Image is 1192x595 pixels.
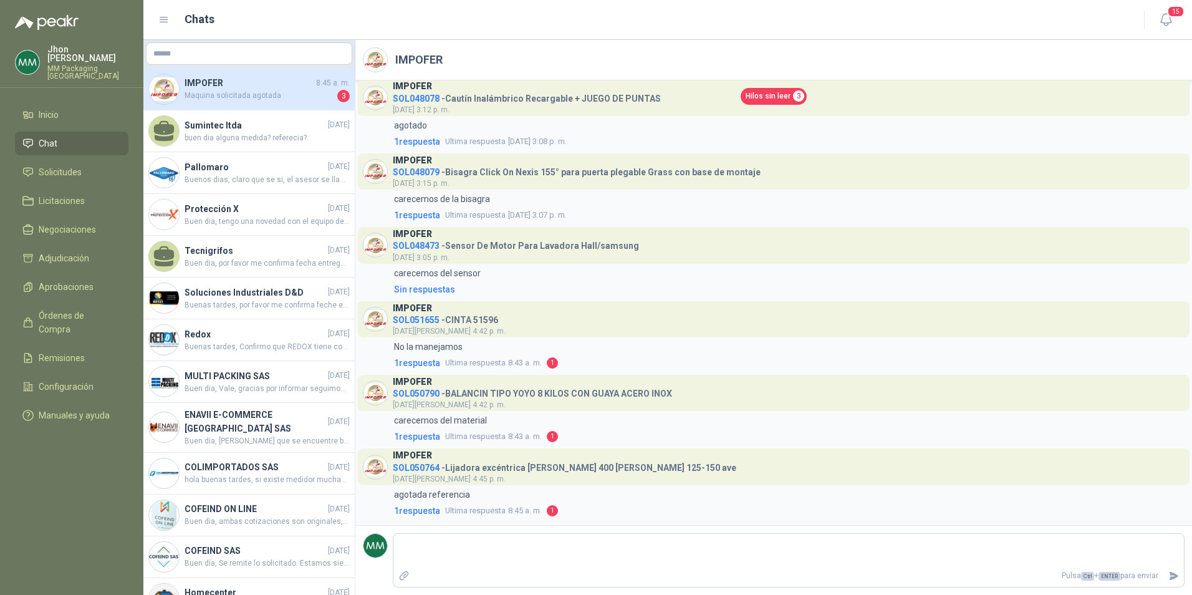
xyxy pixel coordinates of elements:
p: Pulsa + para enviar [415,565,1164,587]
a: Manuales y ayuda [15,404,128,427]
span: Ultima respuesta [445,135,506,148]
span: Buen día, Se remite lo solicitado. Estamos siempre atentos a sus solicitudes. [185,558,350,569]
h4: ENAVII E-COMMERCE [GEOGRAPHIC_DATA] SAS [185,408,325,435]
img: Company Logo [16,51,39,74]
span: 8:45 a. m. [445,505,542,517]
p: carecemos del sensor [394,266,481,280]
span: Buen dia, tengo una novedad con el equipo despachado, no esta realizando la funcion y tomando med... [185,216,350,228]
span: Remisiones [39,351,85,365]
span: 3 [793,90,804,102]
p: No la manejamos [394,340,463,354]
a: Solicitudes [15,160,128,184]
span: [DATE] 3:15 p. m. [393,179,449,188]
span: 1 respuesta [394,430,440,443]
span: 1 [547,357,558,369]
h4: - Bisagra Click On Nexis 155° para puerta plegable Grass con base de montaje [393,164,761,176]
a: Configuración [15,375,128,399]
span: Buenas tardes, Confirmo que REDOX tiene como monto minimo de despacho a partir de $150.000 en ade... [185,341,350,353]
span: SOL051655 [393,315,440,325]
span: [DATE] [328,286,350,298]
span: [DATE] [328,503,350,515]
h4: COLIMPORTADOS SAS [185,460,325,474]
span: Ultima respuesta [445,357,506,369]
h4: - Lijadora excéntrica [PERSON_NAME] 400 [PERSON_NAME] 125-150 ave [393,460,736,472]
button: Enviar [1163,565,1184,587]
span: Órdenes de Compra [39,309,117,336]
div: Sin respuestas [394,283,455,296]
a: Company LogoCOFEIND SAS[DATE]Buen día, Se remite lo solicitado. Estamos siempre atentos a sus sol... [143,536,355,578]
img: Company Logo [363,307,387,331]
span: ENTER [1098,572,1120,581]
span: Aprobaciones [39,280,94,294]
span: Maquina solicitada agotada [185,90,335,102]
span: 1 [547,431,558,442]
span: hola buenas tardes, si existe medidor muchas mas grande en otras marcas pero en la marca solicita... [185,474,350,486]
span: Ctrl [1081,572,1094,581]
a: 1respuestaUltima respuesta8:43 a. m.1 [392,356,1185,370]
span: [DATE] 3:07 p. m. [445,209,567,221]
span: SOL050790 [393,389,440,399]
span: [DATE] [328,370,350,382]
button: 15 [1155,9,1177,31]
span: 15 [1167,6,1185,17]
span: SOL050764 [393,463,440,473]
a: Company LogoENAVII E-COMMERCE [GEOGRAPHIC_DATA] SAS[DATE]Buen dia, [PERSON_NAME] que se encuentre... [143,403,355,453]
span: [DATE] 3:12 p. m. [393,105,449,114]
img: Company Logo [149,367,179,397]
a: Órdenes de Compra [15,304,128,341]
h4: Protección X [185,202,325,216]
a: Company LogoCOFEIND ON LINE[DATE]Buen dia, ambas cotizaciones son originales, esperamos que tome ... [143,495,355,536]
h4: COFEIND ON LINE [185,502,325,516]
span: Buen dia, ambas cotizaciones son originales, esperamos que tome su oferta correspondiente al tipo... [185,516,350,528]
span: Buen dia, Vale, gracias por informar seguimos en pie con la compra del tornillero. gracias. [185,383,350,395]
a: Company LogoIMPOFER8:45 a. m.Maquina solicitada agotada3 [143,69,355,110]
span: SOL048079 [393,167,440,177]
span: Ultima respuesta [445,430,506,443]
img: Company Logo [149,74,179,104]
span: Configuración [39,380,94,394]
span: [DATE] [328,244,350,256]
span: [DATE] 3:08 p. m. [445,135,567,148]
h2: IMPOFER [395,51,443,69]
span: Chat [39,137,57,150]
h3: IMPOFER [393,305,432,312]
h4: IMPOFER [185,76,314,90]
a: 1respuestaUltima respuesta8:43 a. m.1 [392,430,1185,443]
span: 1 [547,505,558,516]
h4: Soluciones Industriales D&D [185,286,325,299]
span: [DATE] [328,545,350,557]
span: Buen dia, [PERSON_NAME] que se encuentre bien. Quería darle seguimiento a la cotización/propuesta... [185,435,350,447]
span: 1 respuesta [394,356,440,370]
a: Company LogoMULTI PACKING SAS[DATE]Buen dia, Vale, gracias por informar seguimos en pie con la co... [143,361,355,403]
a: Inicio [15,103,128,127]
a: Company LogoRedox[DATE]Buenas tardes, Confirmo que REDOX tiene como monto minimo de despacho a pa... [143,319,355,361]
h4: - BALANCIN TIPO YOYO 8 KILOS CON GUAYA ACERO INOX [393,385,672,397]
span: Adjudicación [39,251,89,265]
img: Company Logo [149,412,179,442]
img: Company Logo [363,86,387,110]
span: 8:43 a. m. [445,357,542,369]
span: [DATE] [328,203,350,215]
h3: IMPOFER [393,379,432,385]
a: Sumintec ltda[DATE]buen dia alguna medida? referecia? [143,110,355,152]
span: Solicitudes [39,165,82,179]
img: Company Logo [363,534,387,558]
span: 8:43 a. m. [445,430,542,443]
span: [DATE][PERSON_NAME] 4:45 p. m. [393,475,506,483]
h4: Sumintec ltda [185,119,325,132]
label: Adjuntar archivos [393,565,415,587]
p: agotada referencia [394,488,470,501]
span: [DATE] [328,416,350,428]
a: Aprobaciones [15,275,128,299]
p: Jhon [PERSON_NAME] [47,45,128,62]
a: 1respuestaUltima respuesta[DATE] 3:08 p. m. [392,135,1185,148]
span: Inicio [39,108,59,122]
h4: Redox [185,327,325,341]
h3: IMPOFER [393,157,432,164]
span: [DATE][PERSON_NAME] 4:42 p. m. [393,400,506,409]
h3: IMPOFER [393,231,432,238]
img: Company Logo [149,458,179,488]
span: [DATE] [328,161,350,173]
span: Buenas tardes, por favor me confirma feche estimada del llegada del equipo. gracias. [185,299,350,311]
span: Licitaciones [39,194,85,208]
